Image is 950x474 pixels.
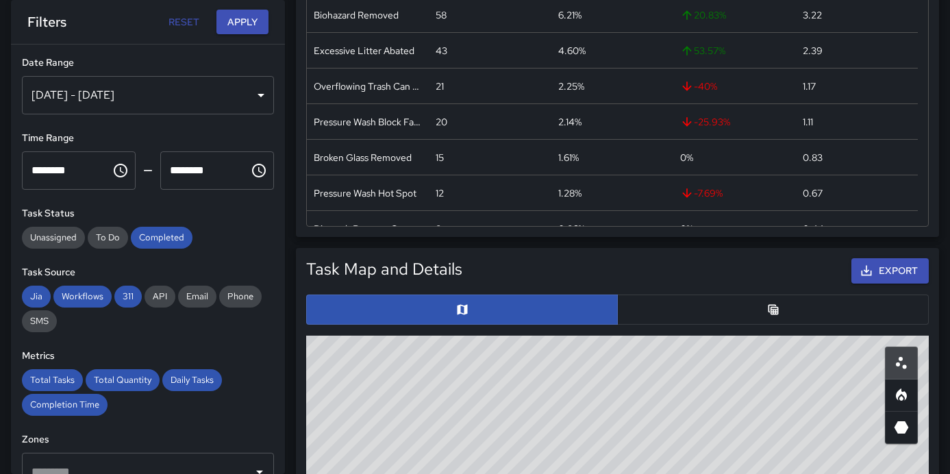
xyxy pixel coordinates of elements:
[22,265,274,280] h6: Task Source
[436,151,444,164] div: 15
[680,8,726,22] span: 20.83 %
[455,303,469,316] svg: Map
[162,10,205,35] button: Reset
[22,399,108,410] span: Completion Time
[107,157,134,184] button: Choose time, selected time is 12:00 AM
[22,310,57,332] div: SMS
[22,369,83,391] div: Total Tasks
[86,369,160,391] div: Total Quantity
[680,222,693,236] span: 0 %
[53,286,112,308] div: Workflows
[803,151,823,164] div: 0.83
[766,303,780,316] svg: Table
[558,8,582,22] div: 6.21%
[162,374,222,386] span: Daily Tasks
[145,286,175,308] div: API
[558,44,586,58] div: 4.60%
[436,44,447,58] div: 43
[851,258,929,284] button: Export
[22,315,57,327] span: SMS
[216,10,268,35] button: Apply
[22,432,274,447] h6: Zones
[22,55,274,71] h6: Date Range
[558,222,585,236] div: 0.86%
[436,79,444,93] div: 21
[558,151,579,164] div: 1.61%
[306,258,462,280] h5: Task Map and Details
[680,44,725,58] span: 53.57 %
[314,151,412,164] div: Broken Glass Removed
[88,227,128,249] div: To Do
[680,151,693,164] span: 0 %
[314,44,414,58] div: Excessive Litter Abated
[219,286,262,308] div: Phone
[131,227,192,249] div: Completed
[178,290,216,302] span: Email
[803,115,813,129] div: 1.11
[436,8,447,22] div: 58
[22,290,51,302] span: Jia
[114,286,142,308] div: 311
[162,369,222,391] div: Daily Tasks
[22,206,274,221] h6: Task Status
[680,186,723,200] span: -7.69 %
[27,11,66,33] h6: Filters
[680,115,730,129] span: -25.93 %
[22,227,85,249] div: Unassigned
[22,131,274,146] h6: Time Range
[22,232,85,243] span: Unassigned
[436,115,447,129] div: 20
[219,290,262,302] span: Phone
[314,8,399,22] div: Biohazard Removed
[245,157,273,184] button: Choose time, selected time is 11:59 PM
[314,222,422,236] div: Dispatch Request Completed
[893,387,910,403] svg: Heatmap
[145,290,175,302] span: API
[885,347,918,379] button: Scatterplot
[22,76,274,114] div: [DATE] - [DATE]
[22,374,83,386] span: Total Tasks
[803,44,823,58] div: 2.39
[893,355,910,371] svg: Scatterplot
[558,186,582,200] div: 1.28%
[803,186,823,200] div: 0.67
[314,115,422,129] div: Pressure Wash Block Face
[617,295,929,325] button: Table
[314,186,416,200] div: Pressure Wash Hot Spot
[22,394,108,416] div: Completion Time
[314,79,422,93] div: Overflowing Trash Can Abated
[88,232,128,243] span: To Do
[131,232,192,243] span: Completed
[53,290,112,302] span: Workflows
[803,222,824,236] div: 0.44
[306,295,618,325] button: Map
[22,349,274,364] h6: Metrics
[893,419,910,436] svg: 3D Heatmap
[436,186,444,200] div: 12
[86,374,160,386] span: Total Quantity
[680,79,717,93] span: -40 %
[558,79,584,93] div: 2.25%
[436,222,441,236] div: 8
[558,115,582,129] div: 2.14%
[114,290,142,302] span: 311
[885,379,918,412] button: Heatmap
[803,79,816,93] div: 1.17
[885,411,918,444] button: 3D Heatmap
[178,286,216,308] div: Email
[803,8,822,22] div: 3.22
[22,286,51,308] div: Jia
